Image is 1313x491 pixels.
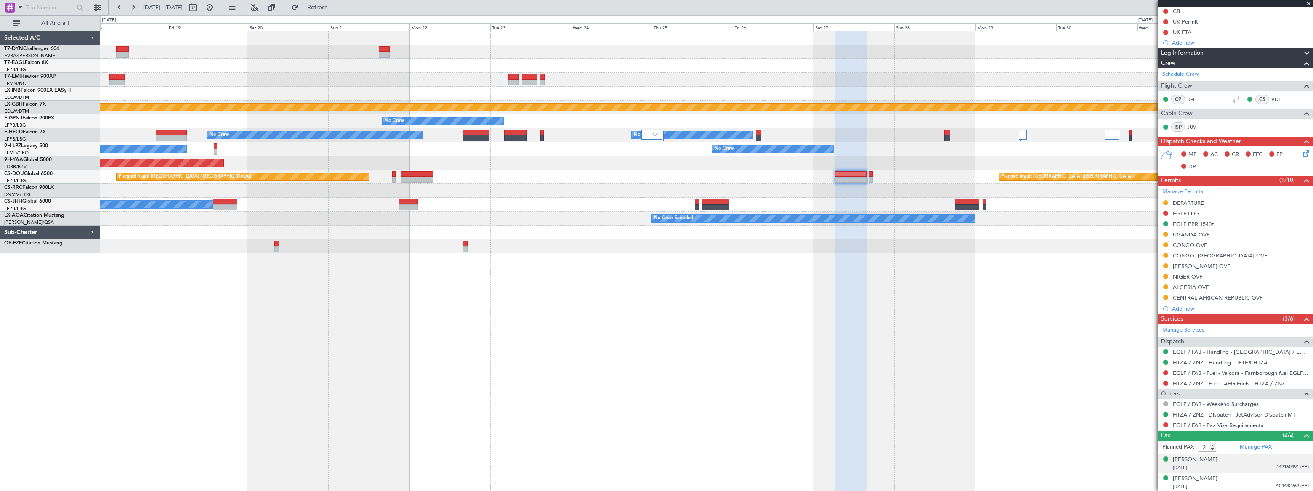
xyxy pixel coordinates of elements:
[4,241,63,246] a: OE-FZECitation Mustang
[1173,18,1198,25] div: UK Permit
[1162,326,1204,334] a: Manage Services
[4,171,24,176] span: CS-DOU
[975,23,1056,31] div: Mon 29
[385,115,404,127] div: No Crew
[4,171,53,176] a: CS-DOUGlobal 6500
[4,164,27,170] a: FCBB/BZV
[715,143,734,155] div: No Crew
[287,1,338,14] button: Refresh
[300,5,335,11] span: Refresh
[4,102,23,107] span: LX-GBH
[4,53,56,59] a: EVRA/[PERSON_NAME]
[1161,176,1181,186] span: Permits
[22,20,89,26] span: All Aircraft
[1173,464,1187,471] span: [DATE]
[1283,430,1295,439] span: (2/2)
[4,116,54,121] a: F-GPNJFalcon 900EX
[1173,8,1180,15] div: CB
[4,185,22,190] span: CS-RRC
[1056,23,1137,31] div: Tue 30
[4,94,29,101] a: EDLW/DTM
[1173,220,1214,228] div: EGLF PPR 1540z
[1276,464,1309,471] span: 142160491 (PP)
[1161,337,1184,347] span: Dispatch
[4,108,29,114] a: EDLW/DTM
[4,157,52,162] a: 9H-YAAGlobal 5000
[4,178,26,184] a: LFPB/LBG
[1161,81,1192,91] span: Flight Crew
[1188,163,1196,171] span: DP
[4,116,22,121] span: F-GPNJ
[4,60,48,65] a: T7-EAGLFalcon 8X
[1173,252,1267,259] div: CONGO, [GEOGRAPHIC_DATA] OVF
[1173,294,1262,301] div: CENTRAL AFRICAN REPUBLIC OVF
[4,191,30,198] a: DNMM/LOS
[1137,23,1218,31] div: Wed 1
[1161,109,1193,119] span: Cabin Crew
[894,23,975,31] div: Sun 28
[119,170,251,183] div: Planned Maint [GEOGRAPHIC_DATA] ([GEOGRAPHIC_DATA])
[4,46,23,51] span: T7-DYN
[1161,431,1170,441] span: Pax
[1279,175,1295,184] span: (1/10)
[86,23,167,31] div: Thu 18
[652,23,733,31] div: Thu 25
[4,74,21,79] span: T7-EMI
[4,80,29,87] a: LFMN/NCE
[26,1,74,14] input: Trip Number
[1173,380,1285,387] a: HTZA / ZNZ - Fuel - AEG Fuels - HTZA / ZNZ
[4,66,26,73] a: LFPB/LBG
[4,199,22,204] span: CS-JHH
[1173,401,1259,408] a: EGLF / FAB - Weekend Surcharges
[409,23,490,31] div: Mon 22
[4,213,64,218] a: LX-AOACitation Mustang
[1253,151,1262,159] span: FFC
[4,157,23,162] span: 9H-YAA
[4,130,46,135] a: F-HECDFalcon 7X
[1162,70,1199,79] a: Schedule Crew
[490,23,571,31] div: Tue 23
[4,143,21,149] span: 9H-LPZ
[1283,314,1295,323] span: (3/6)
[4,122,26,128] a: LFPB/LBG
[1172,39,1309,46] div: Add new
[1173,483,1187,490] span: [DATE]
[1172,305,1309,312] div: Add new
[1173,242,1207,249] div: CONGO OVF
[1173,359,1268,366] a: HTZA / ZNZ - Handling - JETEX HTZA
[4,46,59,51] a: T7-DYNChallenger 604
[1138,17,1153,24] div: [DATE]
[1240,443,1272,451] a: Manage PAX
[1173,210,1199,217] div: EGLF LDG
[4,74,56,79] a: T7-EMIHawker 900XP
[1161,58,1175,68] span: Crew
[4,185,54,190] a: CS-RRCFalcon 900LX
[102,17,116,24] div: [DATE]
[1255,95,1269,104] div: CS
[1210,151,1218,159] span: AC
[9,16,91,30] button: All Aircraft
[1161,137,1241,146] span: Dispatch Checks and Weather
[1276,151,1283,159] span: FP
[1173,411,1296,418] a: HTZA / ZNZ - Dispatch - JetAdvisor Dispatch MT
[1173,263,1230,270] div: [PERSON_NAME] OVF
[4,102,46,107] a: LX-GBHFalcon 7X
[1173,456,1217,464] div: [PERSON_NAME]
[143,4,183,11] span: [DATE] - [DATE]
[1171,95,1185,104] div: CP
[654,212,693,225] div: No Crew Sabadell
[733,23,813,31] div: Fri 26
[167,23,248,31] div: Fri 19
[1171,122,1185,132] div: ISP
[4,205,26,212] a: LFPB/LBG
[4,241,22,246] span: OE-FZE
[1001,170,1134,183] div: Planned Maint [GEOGRAPHIC_DATA] ([GEOGRAPHIC_DATA])
[4,88,71,93] a: LX-INBFalcon 900EX EASy II
[1187,123,1206,131] a: JUV
[4,130,23,135] span: F-HECD
[329,23,409,31] div: Sun 21
[1173,231,1209,238] div: UGANDA OVF
[4,199,51,204] a: CS-JHHGlobal 6000
[1173,369,1309,377] a: EGLF / FAB - Fuel - Valcora - Farnborough fuel EGLF / FAB
[4,88,21,93] span: LX-INB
